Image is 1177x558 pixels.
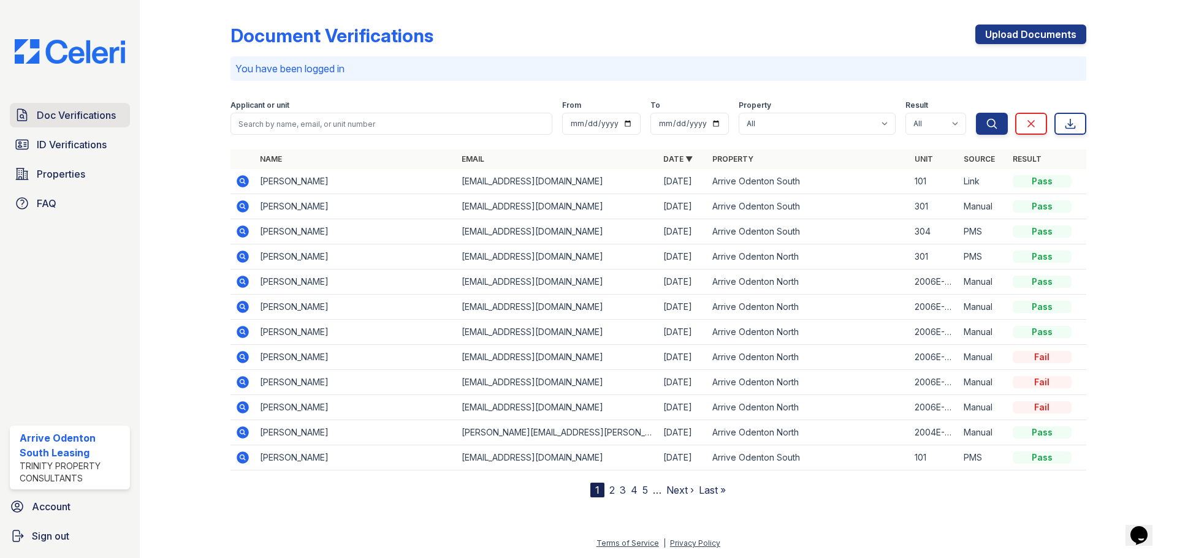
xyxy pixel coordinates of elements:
[37,137,107,152] span: ID Verifications
[590,483,604,497] div: 1
[642,484,648,496] a: 5
[1013,351,1072,363] div: Fail
[666,484,694,496] a: Next ›
[10,103,130,127] a: Doc Verifications
[1013,175,1072,187] div: Pass
[707,420,909,445] td: Arrive Odenton North
[658,244,707,270] td: [DATE]
[462,154,484,164] a: Email
[959,395,1008,420] td: Manual
[959,194,1008,219] td: Manual
[457,345,658,370] td: [EMAIL_ADDRESS][DOMAIN_NAME]
[910,320,959,345] td: 2006E-301
[37,108,116,123] span: Doc Verifications
[1013,426,1072,439] div: Pass
[915,154,933,164] a: Unit
[658,370,707,395] td: [DATE]
[5,39,135,64] img: CE_Logo_Blue-a8612792a0a2168367f1c8372b55b34899dd931a85d93a1a3d3e32e68fde9ad4.png
[707,445,909,470] td: Arrive Odenton South
[959,295,1008,320] td: Manual
[457,320,658,345] td: [EMAIL_ADDRESS][DOMAIN_NAME]
[457,295,658,320] td: [EMAIL_ADDRESS][DOMAIN_NAME]
[1013,451,1072,464] div: Pass
[658,219,707,244] td: [DATE]
[457,370,658,395] td: [EMAIL_ADDRESS][DOMAIN_NAME]
[562,100,581,110] label: From
[1013,276,1072,288] div: Pass
[5,494,135,519] a: Account
[663,154,693,164] a: Date ▼
[20,431,125,460] div: Arrive Odenton South Leasing
[707,295,909,320] td: Arrive Odenton North
[1013,251,1072,263] div: Pass
[910,345,959,370] td: 2006E-301
[910,370,959,395] td: 2006E-301
[1013,225,1072,238] div: Pass
[5,524,135,548] a: Sign out
[10,132,130,157] a: ID Verifications
[975,25,1086,44] a: Upload Documents
[255,244,457,270] td: [PERSON_NAME]
[10,191,130,216] a: FAQ
[959,320,1008,345] td: Manual
[457,420,658,445] td: [PERSON_NAME][EMAIL_ADDRESS][PERSON_NAME][DOMAIN_NAME]
[1013,200,1072,213] div: Pass
[255,270,457,295] td: [PERSON_NAME]
[32,529,69,543] span: Sign out
[910,395,959,420] td: 2006E-301
[457,194,658,219] td: [EMAIL_ADDRESS][DOMAIN_NAME]
[658,295,707,320] td: [DATE]
[910,445,959,470] td: 101
[959,345,1008,370] td: Manual
[620,484,626,496] a: 3
[959,420,1008,445] td: Manual
[712,154,753,164] a: Property
[959,270,1008,295] td: Manual
[255,169,457,194] td: [PERSON_NAME]
[670,538,720,548] a: Privacy Policy
[255,370,457,395] td: [PERSON_NAME]
[699,484,726,496] a: Last »
[650,100,660,110] label: To
[910,244,959,270] td: 301
[255,295,457,320] td: [PERSON_NAME]
[230,113,552,135] input: Search by name, email, or unit number
[910,270,959,295] td: 2006E-301
[658,420,707,445] td: [DATE]
[457,395,658,420] td: [EMAIL_ADDRESS][DOMAIN_NAME]
[707,219,909,244] td: Arrive Odenton South
[37,167,85,181] span: Properties
[910,219,959,244] td: 304
[457,445,658,470] td: [EMAIL_ADDRESS][DOMAIN_NAME]
[1013,326,1072,338] div: Pass
[707,244,909,270] td: Arrive Odenton North
[959,244,1008,270] td: PMS
[707,194,909,219] td: Arrive Odenton South
[707,169,909,194] td: Arrive Odenton South
[631,484,638,496] a: 4
[255,194,457,219] td: [PERSON_NAME]
[609,484,615,496] a: 2
[658,395,707,420] td: [DATE]
[658,345,707,370] td: [DATE]
[707,270,909,295] td: Arrive Odenton North
[457,219,658,244] td: [EMAIL_ADDRESS][DOMAIN_NAME]
[707,345,909,370] td: Arrive Odenton North
[457,270,658,295] td: [EMAIL_ADDRESS][DOMAIN_NAME]
[653,483,661,497] span: …
[1013,376,1072,388] div: Fail
[596,538,659,548] a: Terms of Service
[1013,401,1072,413] div: Fail
[959,445,1008,470] td: PMS
[739,100,771,110] label: Property
[10,162,130,186] a: Properties
[255,420,457,445] td: [PERSON_NAME]
[658,169,707,194] td: [DATE]
[457,169,658,194] td: [EMAIL_ADDRESS][DOMAIN_NAME]
[658,270,707,295] td: [DATE]
[20,460,125,484] div: Trinity Property Consultants
[37,196,56,211] span: FAQ
[1013,301,1072,313] div: Pass
[255,219,457,244] td: [PERSON_NAME]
